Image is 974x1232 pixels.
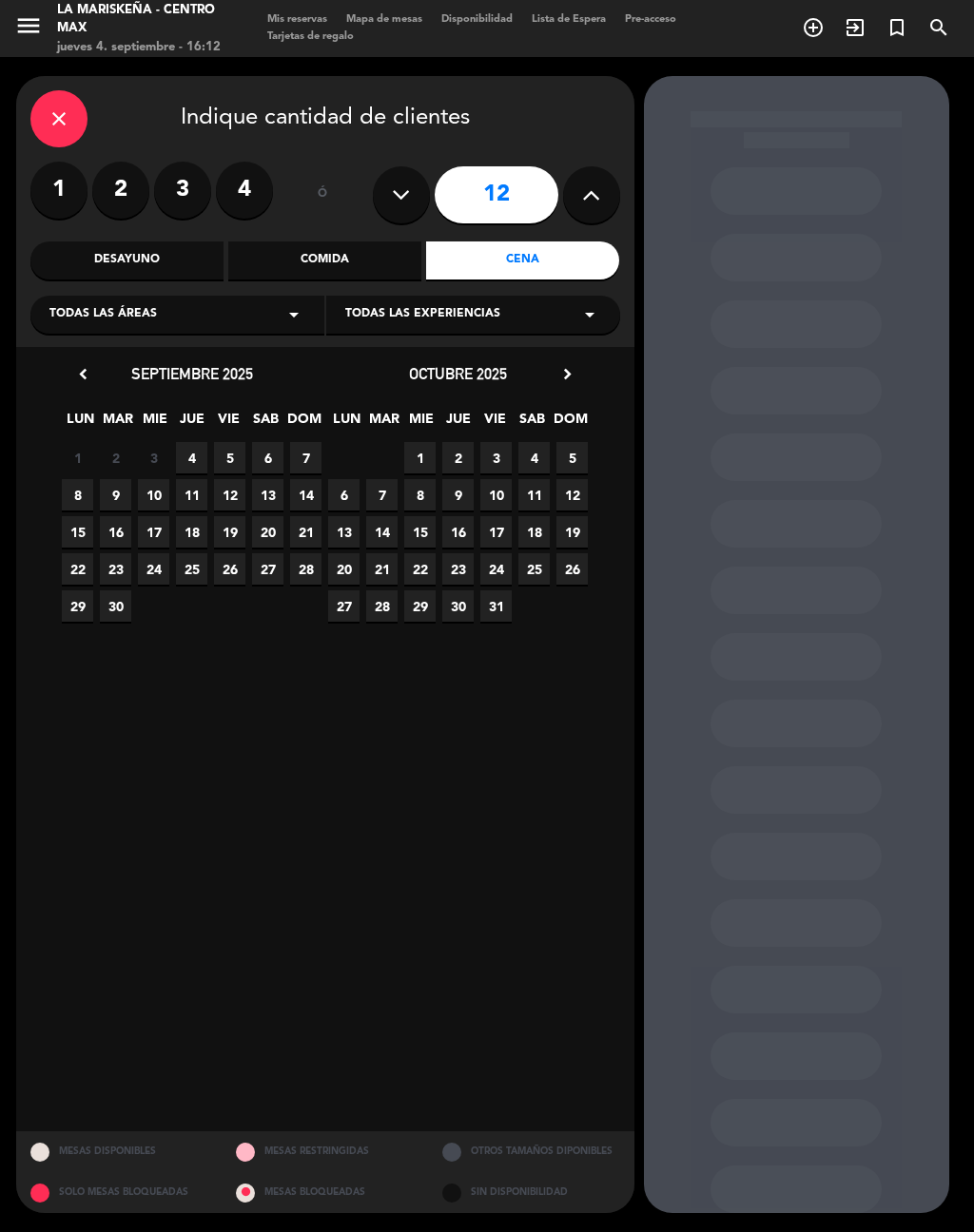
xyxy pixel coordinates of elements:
span: SAB [516,408,548,439]
span: 4 [176,442,207,473]
span: 24 [480,553,512,585]
span: 21 [366,553,398,585]
span: DOM [287,408,319,439]
span: 25 [176,553,207,585]
span: 5 [214,442,245,473]
span: 3 [138,442,169,473]
span: JUE [176,408,207,439]
span: 1 [404,442,436,473]
span: 19 [556,516,588,548]
span: 9 [442,479,474,510]
div: jueves 4. septiembre - 16:12 [57,38,229,57]
span: JUE [442,408,474,439]
label: 3 [154,162,211,219]
span: WALK IN [834,11,876,44]
span: 11 [518,479,550,510]
span: 17 [480,516,512,548]
span: 16 [100,516,131,548]
span: 28 [290,553,321,585]
div: Desayuno [30,241,224,279]
span: 21 [290,516,321,548]
span: BUSCAR [918,11,960,44]
span: 31 [480,590,512,622]
span: 16 [442,516,474,548]
span: VIE [213,408,244,439]
span: 27 [328,590,360,622]
span: 4 [518,442,550,473]
span: 19 [214,516,245,548]
span: SAB [250,408,282,439]
span: 14 [366,516,398,548]
span: 7 [366,479,398,510]
i: arrow_drop_down [578,303,601,326]
span: septiembre 2025 [131,364,253,383]
span: 26 [556,553,588,585]
span: 9 [100,479,131,510]
i: arrow_drop_down [282,303,305,326]
span: 6 [328,479,360,510]
span: 15 [404,516,436,548]
span: Tarjetas de regalo [258,31,363,42]
span: MIE [139,408,170,439]
span: 28 [366,590,398,622]
span: 17 [138,516,169,548]
div: MESAS RESTRINGIDAS [222,1131,428,1172]
button: menu [14,11,43,47]
span: 30 [442,590,474,622]
span: 30 [100,590,131,622]
span: 3 [480,442,512,473]
span: Mapa de mesas [337,14,432,25]
span: Todas las áreas [49,305,157,324]
label: 4 [216,162,273,219]
i: add_circle_outline [802,16,825,39]
i: menu [14,11,43,40]
span: 2 [100,442,131,473]
span: Pre-acceso [615,14,686,25]
i: close [48,107,70,130]
span: 23 [442,553,474,585]
span: Todas las experiencias [345,305,500,324]
span: 20 [252,516,283,548]
span: 29 [404,590,436,622]
span: Mis reservas [258,14,337,25]
span: 12 [214,479,245,510]
div: La Mariskeña - Centro Max [57,1,229,38]
i: turned_in_not [886,16,908,39]
span: 12 [556,479,588,510]
div: OTROS TAMAÑOS DIPONIBLES [428,1131,634,1172]
span: LUN [65,408,96,439]
span: 25 [518,553,550,585]
div: MESAS BLOQUEADAS [222,1172,428,1213]
span: 18 [176,516,207,548]
span: VIE [479,408,511,439]
span: 6 [252,442,283,473]
span: 29 [62,590,93,622]
div: MESAS DISPONIBLES [16,1131,223,1172]
label: 2 [92,162,149,219]
i: search [927,16,950,39]
span: 23 [100,553,131,585]
span: 27 [252,553,283,585]
span: 13 [328,516,360,548]
span: MAR [102,408,133,439]
span: MAR [368,408,399,439]
div: Indique cantidad de clientes [30,90,620,147]
span: Disponibilidad [432,14,522,25]
span: 18 [518,516,550,548]
span: 10 [138,479,169,510]
span: 10 [480,479,512,510]
span: RESERVAR MESA [792,11,834,44]
i: exit_to_app [844,16,867,39]
span: 8 [62,479,93,510]
div: Cena [426,241,619,279]
span: 7 [290,442,321,473]
i: chevron_left [73,364,93,384]
span: DOM [554,408,585,439]
span: 5 [556,442,588,473]
label: 1 [30,162,88,219]
span: 20 [328,553,360,585]
span: 11 [176,479,207,510]
div: Comida [228,241,421,279]
span: octubre 2025 [409,364,507,383]
div: ó [292,162,354,228]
